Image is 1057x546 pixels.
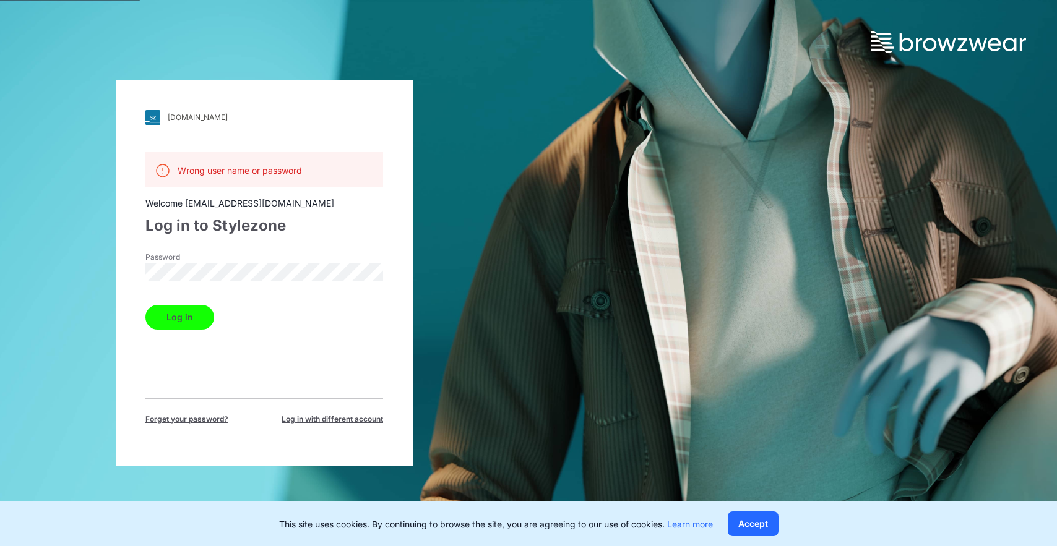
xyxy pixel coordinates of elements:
[145,215,383,237] div: Log in to Stylezone
[145,305,214,330] button: Log in
[178,164,302,177] p: Wrong user name or password
[871,31,1026,53] img: browzwear-logo.73288ffb.svg
[145,110,383,125] a: [DOMAIN_NAME]
[145,414,228,425] span: Forget your password?
[279,518,713,531] p: This site uses cookies. By continuing to browse the site, you are agreeing to our use of cookies.
[168,113,228,122] div: [DOMAIN_NAME]
[667,519,713,529] a: Learn more
[155,163,170,178] img: svg+xml;base64,PHN2ZyB3aWR0aD0iMjQiIGhlaWdodD0iMjQiIHZpZXdCb3g9IjAgMCAyNCAyNCIgZmlsbD0ibm9uZSIgeG...
[145,252,232,263] label: Password
[145,197,383,210] div: Welcome [EMAIL_ADDRESS][DOMAIN_NAME]
[145,110,160,125] img: svg+xml;base64,PHN2ZyB3aWR0aD0iMjgiIGhlaWdodD0iMjgiIHZpZXdCb3g9IjAgMCAyOCAyOCIgZmlsbD0ibm9uZSIgeG...
[282,414,383,425] span: Log in with different account
[728,511,779,536] button: Accept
